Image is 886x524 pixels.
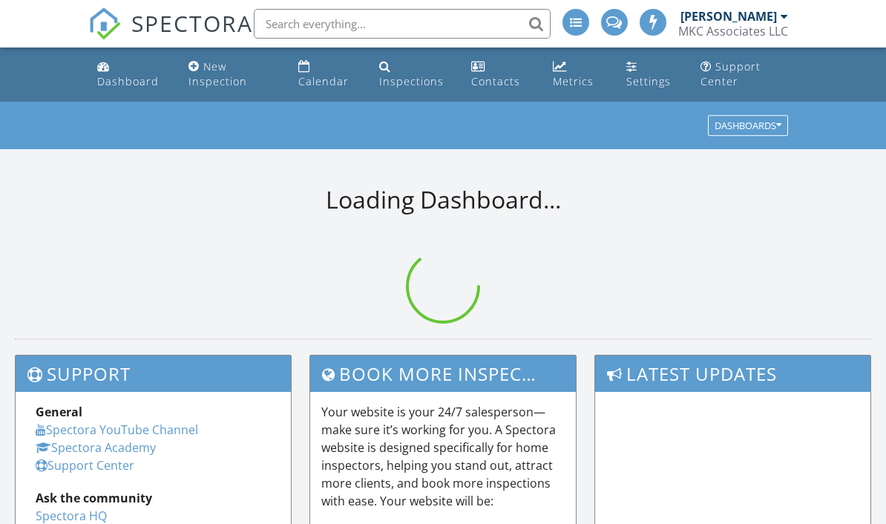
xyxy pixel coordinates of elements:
[700,59,761,88] div: Support Center
[36,489,271,507] div: Ask the community
[16,356,291,392] h3: Support
[88,7,121,40] img: The Best Home Inspection Software - Spectora
[595,356,870,392] h3: Latest Updates
[321,403,565,510] p: Your website is your 24/7 salesperson—make sure it’s working for you. A Spectora website is desig...
[465,53,534,96] a: Contacts
[708,116,788,137] button: Dashboards
[680,9,777,24] div: [PERSON_NAME]
[36,457,134,474] a: Support Center
[188,59,247,88] div: New Inspection
[36,439,156,456] a: Spectora Academy
[36,422,198,438] a: Spectora YouTube Channel
[715,121,781,131] div: Dashboards
[678,24,788,39] div: MKC Associates LLC
[254,9,551,39] input: Search everything...
[547,53,608,96] a: Metrics
[379,74,444,88] div: Inspections
[553,74,594,88] div: Metrics
[471,74,520,88] div: Contacts
[36,508,107,524] a: Spectora HQ
[131,7,253,39] span: SPECTORA
[88,20,253,51] a: SPECTORA
[695,53,794,96] a: Support Center
[620,53,683,96] a: Settings
[91,53,170,96] a: Dashboard
[298,74,349,88] div: Calendar
[373,53,454,96] a: Inspections
[310,356,577,392] h3: Book More Inspections
[36,404,82,420] strong: General
[97,74,159,88] div: Dashboard
[626,74,671,88] div: Settings
[292,53,361,96] a: Calendar
[183,53,281,96] a: New Inspection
